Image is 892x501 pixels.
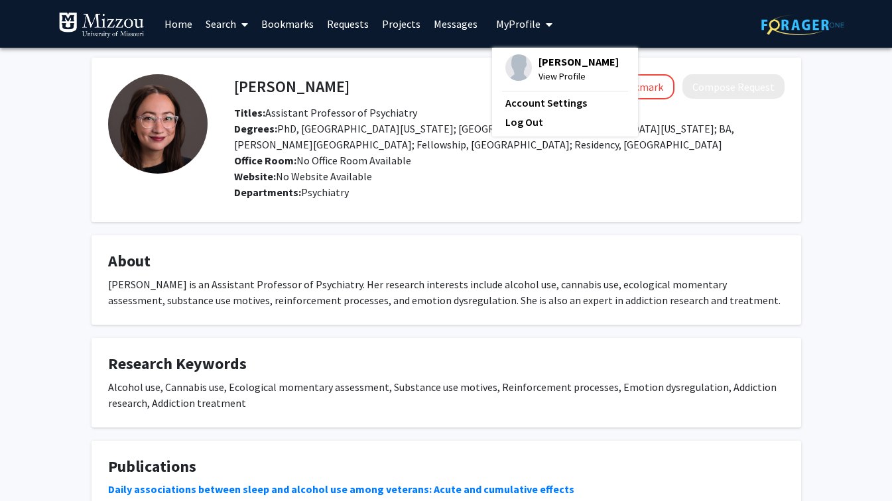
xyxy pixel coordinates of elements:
span: No Office Room Available [234,154,411,167]
h4: About [108,252,785,271]
a: Account Settings [505,95,625,111]
a: Home [158,1,199,47]
span: View Profile [539,69,619,83]
span: No Website Available [234,170,372,183]
a: Search [199,1,255,47]
span: My Profile [496,17,541,30]
span: Assistant Professor of Psychiatry [234,106,417,119]
h4: [PERSON_NAME] [234,74,350,99]
b: Departments: [234,186,301,199]
div: Profile Picture[PERSON_NAME]View Profile [505,54,619,83]
b: Office Room: [234,154,296,167]
b: Degrees: [234,122,277,135]
a: Messages [427,1,484,47]
span: Psychiatry [301,186,349,199]
iframe: Chat [10,441,56,491]
a: Daily associations between sleep and alcohol use among veterans: Acute and cumulative effects [108,482,574,496]
a: Bookmarks [255,1,320,47]
a: Projects [375,1,427,47]
h4: Publications [108,457,785,476]
a: Log Out [505,114,625,130]
div: Alcohol use, Cannabis use, Ecological momentary assessment, Substance use motives, Reinforcement ... [108,379,785,411]
span: [PERSON_NAME] [539,54,619,69]
img: ForagerOne Logo [761,15,844,35]
b: Titles: [234,106,265,119]
button: Compose Request to Andrea Wycoff [682,74,785,99]
a: Requests [320,1,375,47]
h4: Research Keywords [108,355,785,374]
b: Website: [234,170,276,183]
span: PhD, [GEOGRAPHIC_DATA][US_STATE]; [GEOGRAPHIC_DATA], [GEOGRAPHIC_DATA][US_STATE]; BA, [PERSON_NAM... [234,122,734,151]
img: University of Missouri Logo [58,12,145,38]
img: Profile Picture [108,74,208,174]
img: Profile Picture [505,54,532,81]
div: [PERSON_NAME] is an Assistant Professor of Psychiatry. Her research interests include alcohol use... [108,276,785,308]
